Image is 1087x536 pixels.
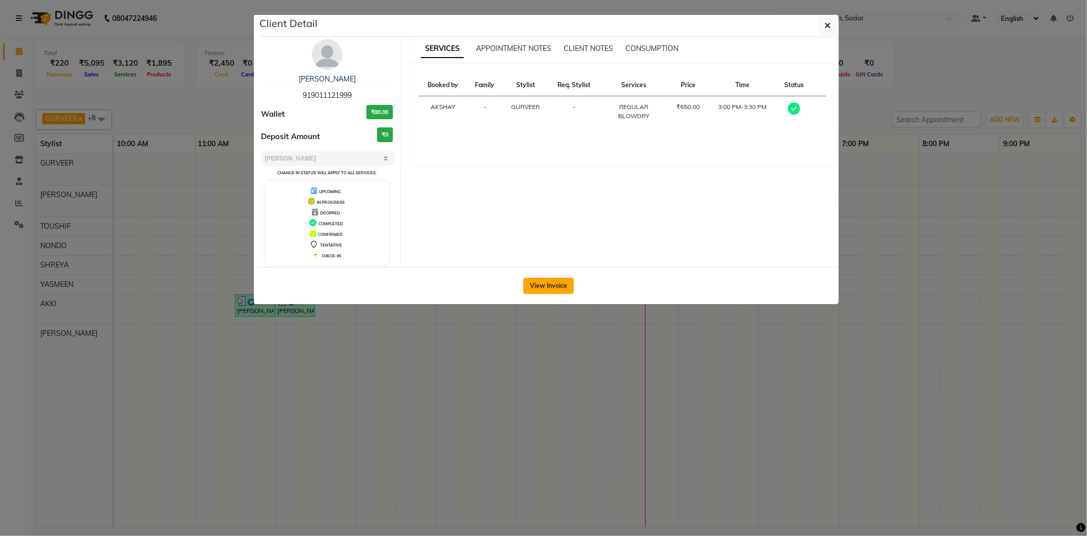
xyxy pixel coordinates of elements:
span: CHECK-IN [322,253,341,258]
small: Change in status will apply to all services. [277,170,377,175]
span: COMPLETED [319,221,343,226]
th: Services [599,74,668,96]
span: IN PROGRESS [317,200,344,205]
th: Req. Stylist [548,74,599,96]
div: REGULAR BLOWDRY [605,102,662,121]
h3: ₹80.00 [366,105,393,120]
span: CONFIRMED [318,232,342,237]
span: APPOINTMENT NOTES [476,44,551,53]
span: SERVICES [421,40,464,58]
td: - [467,96,502,127]
h5: Client Detail [260,16,318,31]
div: ₹650.00 [674,102,702,112]
span: TENTATIVE [320,243,342,248]
span: CLIENT NOTES [564,44,613,53]
th: Family [467,74,502,96]
th: Status [777,74,812,96]
span: Deposit Amount [261,131,321,143]
th: Time [708,74,777,96]
th: Price [668,74,708,96]
img: avatar [312,39,342,70]
th: Booked by [419,74,467,96]
span: Wallet [261,109,285,120]
span: 919011121999 [303,91,352,100]
h3: ₹0 [377,127,393,142]
th: Stylist [502,74,548,96]
span: GURVEER [511,103,540,111]
button: View Invoice [523,278,574,294]
a: [PERSON_NAME] [299,74,356,84]
span: UPCOMING [319,189,341,194]
td: - [548,96,599,127]
span: DROPPED [320,210,340,216]
td: 3:00 PM-3:30 PM [708,96,777,127]
span: CONSUMPTION [625,44,678,53]
td: AKSHAY [419,96,467,127]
